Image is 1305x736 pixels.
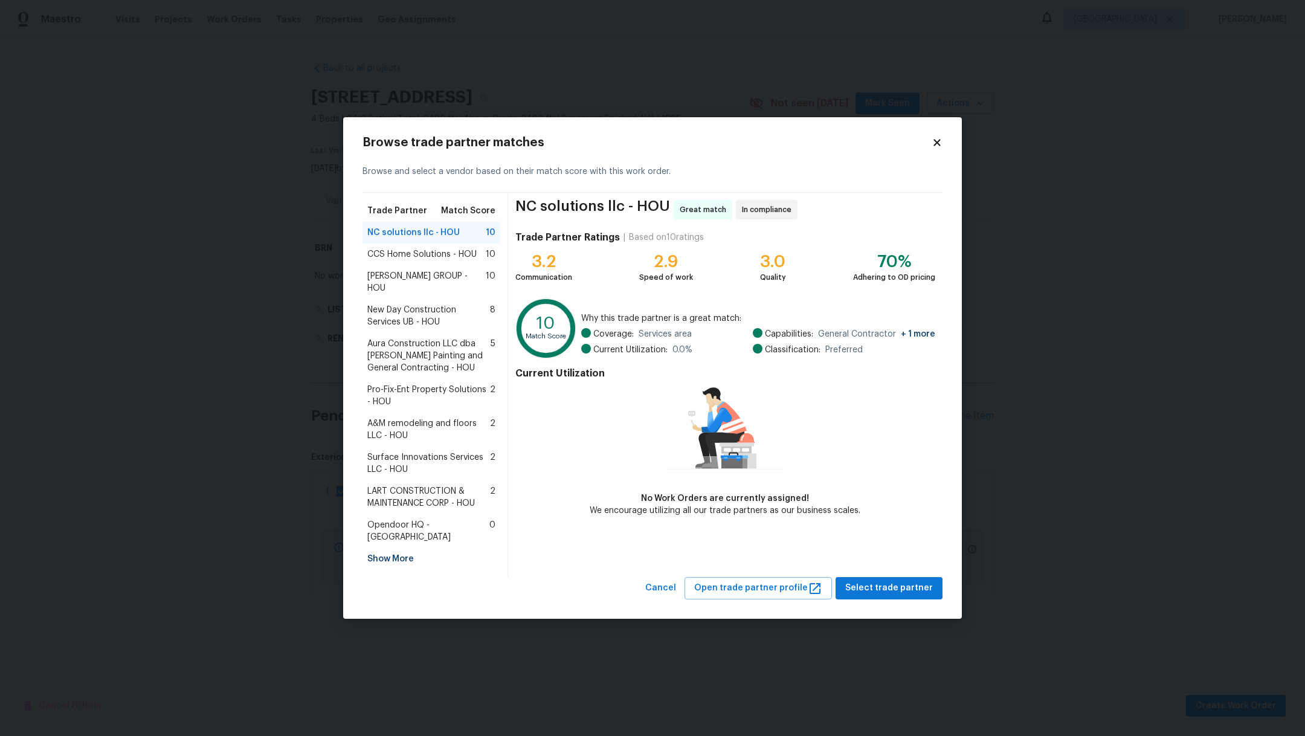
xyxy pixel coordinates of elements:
span: [PERSON_NAME] GROUP - HOU [367,270,486,294]
span: NC solutions llc - HOU [515,200,670,219]
h4: Trade Partner Ratings [515,231,620,244]
span: 0.0 % [672,344,692,356]
span: 10 [486,270,495,294]
span: 8 [490,304,495,328]
span: NC solutions llc - HOU [367,227,460,239]
span: Select trade partner [845,581,933,596]
span: Aura Construction LLC dba [PERSON_NAME] Painting and General Contracting - HOU [367,338,491,374]
span: Trade Partner [367,205,427,217]
span: Coverage: [593,328,634,340]
span: 2 [490,485,495,509]
span: Why this trade partner is a great match: [581,312,935,324]
span: 10 [486,248,495,260]
div: Speed of work [639,271,693,283]
div: No Work Orders are currently assigned! [590,492,860,505]
span: + 1 more [901,330,935,338]
span: Surface Innovations Services LLC - HOU [367,451,490,476]
span: LART CONSTRUCTION & MAINTENANCE CORP - HOU [367,485,490,509]
span: General Contractor [818,328,935,340]
div: Quality [760,271,786,283]
span: 2 [490,418,495,442]
span: New Day Construction Services UB - HOU [367,304,490,328]
span: 10 [486,227,495,239]
button: Cancel [640,577,681,599]
span: Services area [639,328,692,340]
div: 70% [853,256,935,268]
span: Cancel [645,581,676,596]
span: 2 [490,384,495,408]
div: Communication [515,271,572,283]
span: 0 [489,519,495,543]
div: Browse and select a vendor based on their match score with this work order. [362,151,942,193]
text: 10 [536,315,555,332]
span: In compliance [742,204,796,216]
div: 2.9 [639,256,693,268]
span: Capabilities: [765,328,813,340]
span: A&M remodeling and floors LLC - HOU [367,418,490,442]
div: | [620,231,629,244]
h4: Current Utilization [515,367,935,379]
div: Based on 10 ratings [629,231,704,244]
span: CCS Home Solutions - HOU [367,248,477,260]
div: We encourage utilizing all our trade partners as our business scales. [590,505,860,517]
span: Great match [680,204,731,216]
span: Open trade partner profile [694,581,822,596]
div: Show More [362,548,500,570]
span: Match Score [441,205,495,217]
h2: Browse trade partner matches [362,137,932,149]
button: Open trade partner profile [685,577,832,599]
span: Preferred [825,344,863,356]
div: 3.2 [515,256,572,268]
button: Select trade partner [836,577,942,599]
span: 5 [491,338,495,374]
span: Pro-Fix-Ent Property Solutions - HOU [367,384,490,408]
text: Match Score [526,334,566,340]
div: Adhering to OD pricing [853,271,935,283]
span: Current Utilization: [593,344,668,356]
span: 2 [490,451,495,476]
span: Opendoor HQ - [GEOGRAPHIC_DATA] [367,519,489,543]
div: 3.0 [760,256,786,268]
span: Classification: [765,344,820,356]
